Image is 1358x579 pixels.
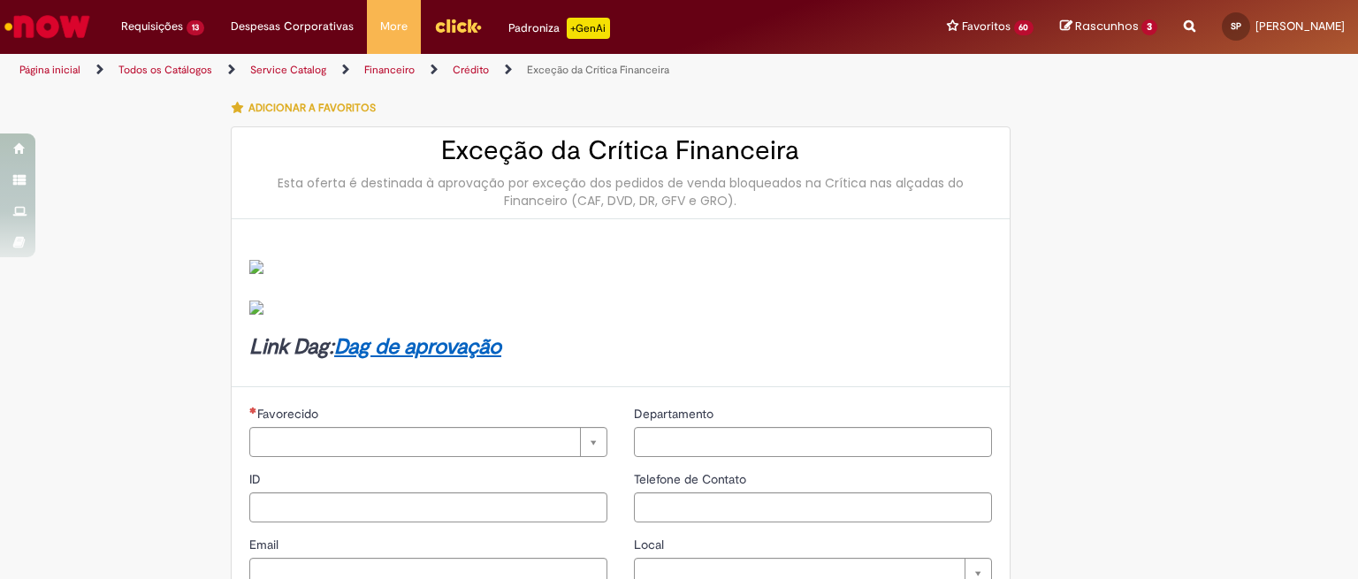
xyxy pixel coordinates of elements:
[1255,19,1345,34] span: [PERSON_NAME]
[1231,20,1241,32] span: SP
[1014,20,1034,35] span: 60
[249,136,992,165] h2: Exceção da Crítica Financeira
[121,18,183,35] span: Requisições
[249,471,264,487] span: ID
[249,492,607,522] input: ID
[634,492,992,522] input: Telefone de Contato
[2,9,93,44] img: ServiceNow
[434,12,482,39] img: click_logo_yellow_360x200.png
[118,63,212,77] a: Todos os Catálogos
[231,89,385,126] button: Adicionar a Favoritos
[634,406,717,422] span: Departamento
[249,333,501,361] strong: Link Dag:
[1141,19,1157,35] span: 3
[249,407,257,414] span: Necessários
[248,101,376,115] span: Adicionar a Favoritos
[249,301,263,315] img: sys_attachment.do
[962,18,1011,35] span: Favoritos
[527,63,669,77] a: Exceção da Crítica Financeira
[364,63,415,77] a: Financeiro
[508,18,610,39] div: Padroniza
[1075,18,1139,34] span: Rascunhos
[19,63,80,77] a: Página inicial
[453,63,489,77] a: Crédito
[249,174,992,210] div: Esta oferta é destinada à aprovação por exceção dos pedidos de venda bloqueados na Crítica nas al...
[250,63,326,77] a: Service Catalog
[567,18,610,39] p: +GenAi
[380,18,408,35] span: More
[13,54,892,87] ul: Trilhas de página
[634,471,750,487] span: Telefone de Contato
[634,537,668,552] span: Local
[1060,19,1157,35] a: Rascunhos
[231,18,354,35] span: Despesas Corporativas
[257,406,322,422] span: Necessários - Favorecido
[249,427,607,457] a: Limpar campo Favorecido
[249,537,282,552] span: Email
[249,260,263,274] img: sys_attachment.do
[634,427,992,457] input: Departamento
[334,333,501,361] a: Dag de aprovação
[187,20,204,35] span: 13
